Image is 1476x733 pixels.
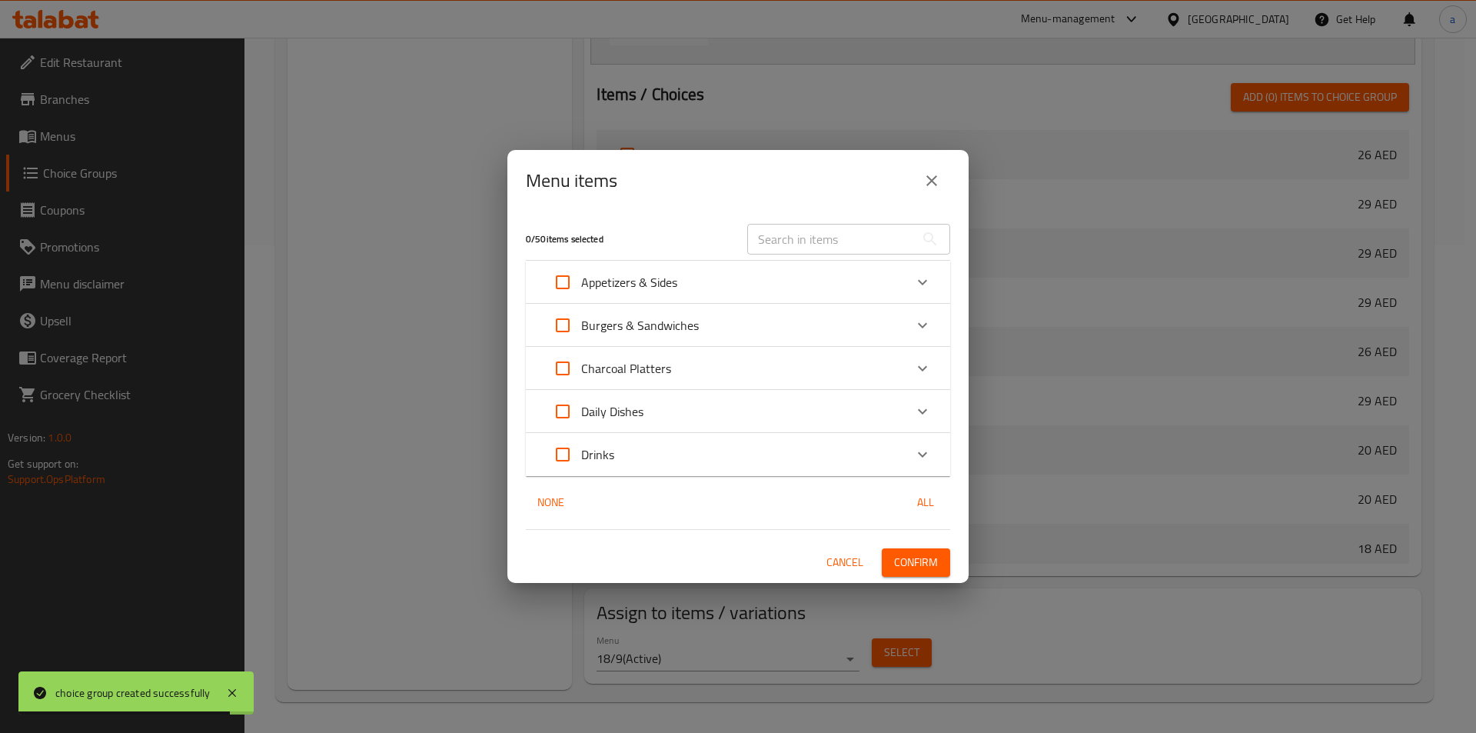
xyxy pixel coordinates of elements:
[532,493,569,512] span: None
[581,316,699,335] p: Burgers & Sandwiches
[826,553,863,572] span: Cancel
[581,402,643,421] p: Daily Dishes
[55,685,211,701] div: choice group created successfully
[747,224,915,255] input: Search in items
[882,548,950,577] button: Confirm
[526,304,950,347] div: Expand
[907,493,944,512] span: All
[526,233,729,246] h5: 0 / 50 items selected
[581,359,671,378] p: Charcoal Platters
[526,168,617,193] h2: Menu items
[913,162,950,199] button: close
[901,488,950,517] button: All
[581,273,677,292] p: Appetizers & Sides
[894,553,938,572] span: Confirm
[526,261,950,304] div: Expand
[526,390,950,433] div: Expand
[526,347,950,390] div: Expand
[526,433,950,476] div: Expand
[820,548,869,577] button: Cancel
[526,488,575,517] button: None
[581,445,614,464] p: Drinks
